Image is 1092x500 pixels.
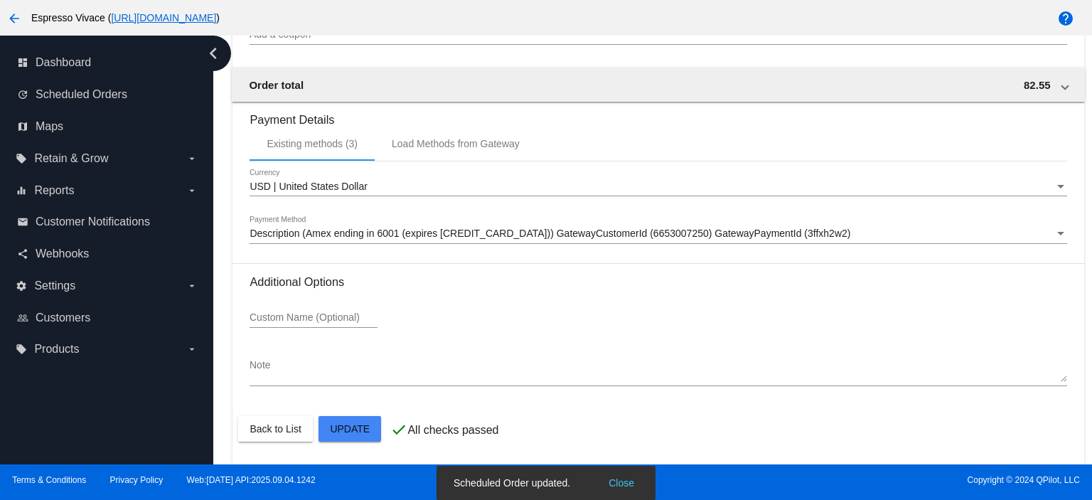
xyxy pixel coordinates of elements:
[1024,79,1051,91] span: 82.55
[31,12,220,23] span: Espresso Vivace ( )
[17,89,28,100] i: update
[16,344,27,355] i: local_offer
[36,56,91,69] span: Dashboard
[186,153,198,164] i: arrow_drop_down
[267,138,358,149] div: Existing methods (3)
[330,423,370,435] span: Update
[16,153,27,164] i: local_offer
[16,185,27,196] i: equalizer
[34,280,75,292] span: Settings
[604,476,638,490] button: Close
[17,51,198,74] a: dashboard Dashboard
[250,102,1066,127] h3: Payment Details
[17,115,198,138] a: map Maps
[1057,10,1074,27] mat-icon: help
[17,216,28,228] i: email
[187,475,316,485] a: Web:[DATE] API:2025.09.04.1242
[250,423,301,435] span: Back to List
[250,228,1066,240] mat-select: Payment Method
[12,475,86,485] a: Terms & Conditions
[17,57,28,68] i: dashboard
[232,68,1084,102] mat-expansion-panel-header: Order total 82.55
[111,12,216,23] a: [URL][DOMAIN_NAME]
[454,476,638,490] simple-snack-bar: Scheduled Order updated.
[34,184,74,197] span: Reports
[407,424,498,437] p: All checks passed
[36,312,90,324] span: Customers
[250,228,850,239] span: Description (Amex ending in 6001 (expires [CREDIT_CARD_DATA])) GatewayCustomerId (6653007250) Gat...
[6,10,23,27] mat-icon: arrow_back
[17,121,28,132] i: map
[238,416,312,442] button: Back to List
[318,416,381,442] button: Update
[34,152,108,165] span: Retain & Grow
[17,243,198,265] a: share Webhooks
[250,312,378,324] input: Custom Name (Optional)
[36,120,63,133] span: Maps
[250,275,1066,289] h3: Additional Options
[34,343,79,356] span: Products
[202,42,225,65] i: chevron_left
[186,280,198,292] i: arrow_drop_down
[250,181,1066,193] mat-select: Currency
[186,185,198,196] i: arrow_drop_down
[36,248,89,260] span: Webhooks
[250,181,367,192] span: USD | United States Dollar
[390,421,407,438] mat-icon: check
[110,475,164,485] a: Privacy Policy
[558,475,1080,485] span: Copyright © 2024 QPilot, LLC
[186,344,198,355] i: arrow_drop_down
[17,83,198,106] a: update Scheduled Orders
[36,216,150,228] span: Customer Notifications
[17,211,198,233] a: email Customer Notifications
[392,138,520,149] div: Load Methods from Gateway
[249,79,304,91] span: Order total
[17,248,28,260] i: share
[36,88,127,101] span: Scheduled Orders
[16,280,27,292] i: settings
[17,307,198,329] a: people_outline Customers
[17,312,28,324] i: people_outline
